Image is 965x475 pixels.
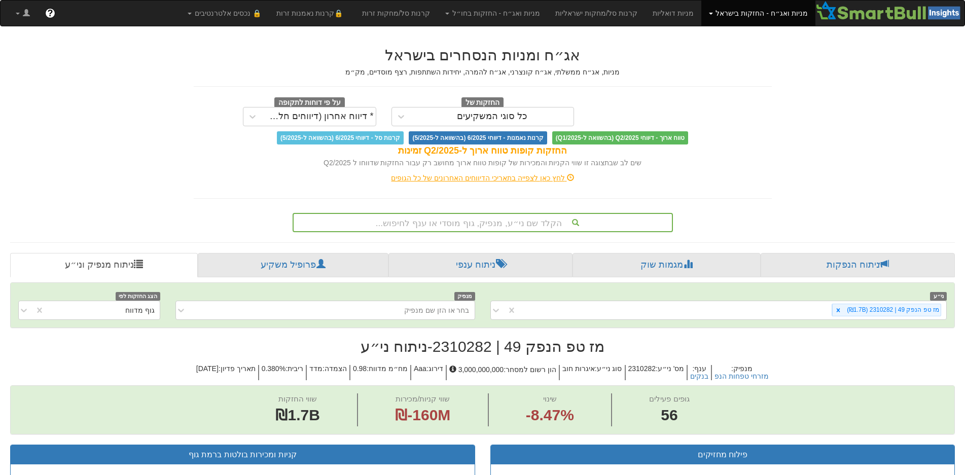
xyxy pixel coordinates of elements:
span: הצג החזקות לפי [116,292,160,301]
h5: ענף : [687,365,711,381]
span: ? [47,8,53,18]
div: החזקות קופות טווח ארוך ל-Q2/2025 זמינות [194,144,772,158]
h5: דירוג : Aaa [410,365,446,381]
span: שינוי [543,394,557,403]
h5: ריבית : 0.380% [258,365,306,381]
span: -8.47% [526,405,574,426]
div: מז טפ הנפק 49 | 2310282 (₪1.7B) [844,304,941,316]
h2: אג״ח ומניות הנסחרים בישראל [194,47,772,63]
img: Smartbull [815,1,964,21]
h5: סוג ני״ע : איגרות חוב [559,365,625,381]
span: קרנות נאמנות - דיווחי 6/2025 (בהשוואה ל-5/2025) [409,131,547,144]
a: קרנות סל/מחקות זרות [354,1,438,26]
h5: מס' ני״ע : 2310282 [625,365,687,381]
h5: מניות, אג״ח ממשלתי, אג״ח קונצרני, אג״ח להמרה, יחידות השתתפות, רצף מוסדיים, מק״מ [194,68,772,76]
span: החזקות של [461,97,504,108]
a: מניות דואליות [645,1,701,26]
div: בחר או הזן שם מנפיק [404,305,470,315]
span: שווי החזקות [278,394,317,403]
a: מניות ואג״ח - החזקות בישראל [701,1,815,26]
h5: הצמדה : מדד [306,365,349,381]
div: לחץ כאן לצפייה בתאריכי הדיווחים האחרונים של כל הגופים [186,173,779,183]
span: מנפיק [454,292,475,301]
span: שווי קניות/מכירות [396,394,450,403]
span: 56 [649,405,689,426]
a: ניתוח מנפיק וני״ע [10,253,198,277]
a: 🔒 נכסים אלטרנטיבים [180,1,269,26]
h5: מנפיק : [711,365,771,381]
span: ₪-160M [395,407,450,423]
a: פרופיל משקיע [198,253,388,277]
div: הקלד שם ני״ע, מנפיק, גוף מוסדי או ענף לחיפוש... [294,214,672,231]
span: ני״ע [930,292,947,301]
a: מניות ואג״ח - החזקות בחו״ל [438,1,548,26]
a: 🔒קרנות נאמנות זרות [269,1,355,26]
div: כל סוגי המשקיעים [457,112,527,122]
a: מגמות שוק [573,253,761,277]
span: קרנות סל - דיווחי 6/2025 (בהשוואה ל-5/2025) [277,131,404,144]
a: ניתוח ענפי [388,253,573,277]
h2: מז טפ הנפק 49 | 2310282 - ניתוח ני״ע [10,338,955,355]
div: גוף מדווח [125,305,155,315]
span: ₪1.7B [275,407,319,423]
a: ניתוח הנפקות [761,253,955,277]
span: טווח ארוך - דיווחי Q2/2025 (בהשוואה ל-Q1/2025) [552,131,688,144]
button: בנקים [690,373,708,380]
h5: תאריך פדיון : [DATE] [194,365,258,381]
h5: הון רשום למסחר : 3,000,000,000 [446,365,559,381]
a: ? [38,1,63,26]
h5: מח״מ מדווח : 0.98 [349,365,410,381]
div: * דיווח אחרון (דיווחים חלקיים) [264,112,374,122]
a: קרנות סל/מחקות ישראליות [548,1,645,26]
button: מזרחי טפחות הנפ [714,373,769,380]
h3: קניות ומכירות בולטות ברמת גוף [18,450,467,459]
span: על פי דוחות לתקופה [274,97,345,108]
div: שים לב שבתצוגה זו שווי הקניות והמכירות של קופות טווח ארוך מחושב רק עבור החזקות שדווחו ל Q2/2025 [194,158,772,168]
h3: פילוח מחזיקים [498,450,947,459]
span: גופים פעילים [649,394,689,403]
